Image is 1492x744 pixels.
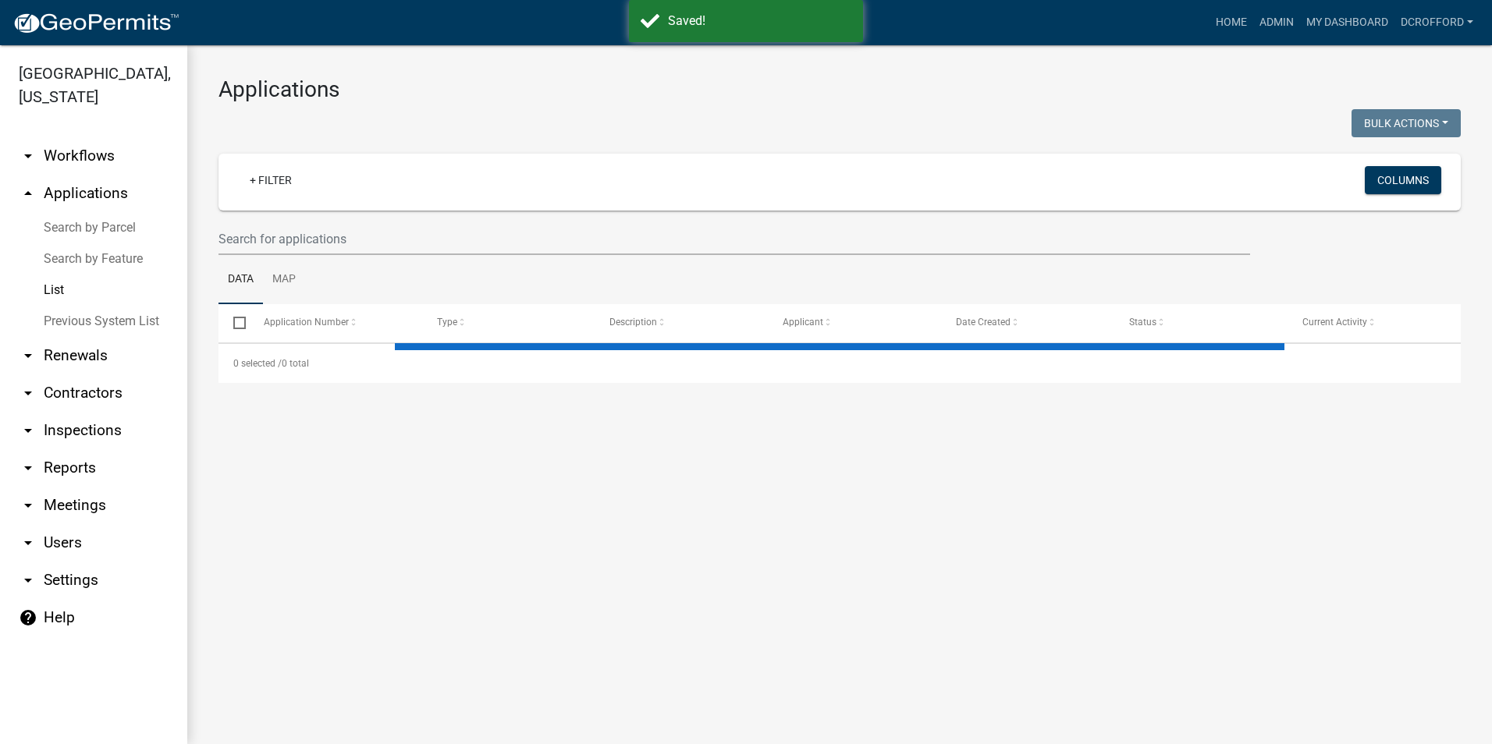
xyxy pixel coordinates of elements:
button: Bulk Actions [1352,109,1461,137]
span: Description [609,317,657,328]
i: help [19,608,37,627]
datatable-header-cell: Status [1114,304,1288,342]
a: Map [263,255,305,305]
datatable-header-cell: Description [595,304,768,342]
datatable-header-cell: Current Activity [1288,304,1461,342]
i: arrow_drop_down [19,384,37,402]
a: Home [1210,8,1253,37]
span: Application Number [264,317,349,328]
i: arrow_drop_down [19,496,37,515]
h3: Applications [218,76,1461,103]
a: dcrofford [1394,8,1480,37]
a: Data [218,255,263,305]
i: arrow_drop_up [19,184,37,203]
a: Admin [1253,8,1300,37]
button: Columns [1365,166,1441,194]
datatable-header-cell: Applicant [768,304,941,342]
datatable-header-cell: Application Number [248,304,421,342]
span: Type [437,317,457,328]
div: 0 total [218,344,1461,383]
i: arrow_drop_down [19,421,37,440]
span: 0 selected / [233,358,282,369]
div: Saved! [668,12,851,30]
i: arrow_drop_down [19,571,37,590]
span: Status [1129,317,1156,328]
a: My Dashboard [1300,8,1394,37]
datatable-header-cell: Date Created [941,304,1114,342]
span: Current Activity [1302,317,1367,328]
input: Search for applications [218,223,1250,255]
span: Applicant [783,317,823,328]
a: + Filter [237,166,304,194]
i: arrow_drop_down [19,147,37,165]
i: arrow_drop_down [19,346,37,365]
i: arrow_drop_down [19,459,37,477]
datatable-header-cell: Type [421,304,595,342]
i: arrow_drop_down [19,533,37,552]
span: Date Created [956,317,1011,328]
datatable-header-cell: Select [218,304,248,342]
